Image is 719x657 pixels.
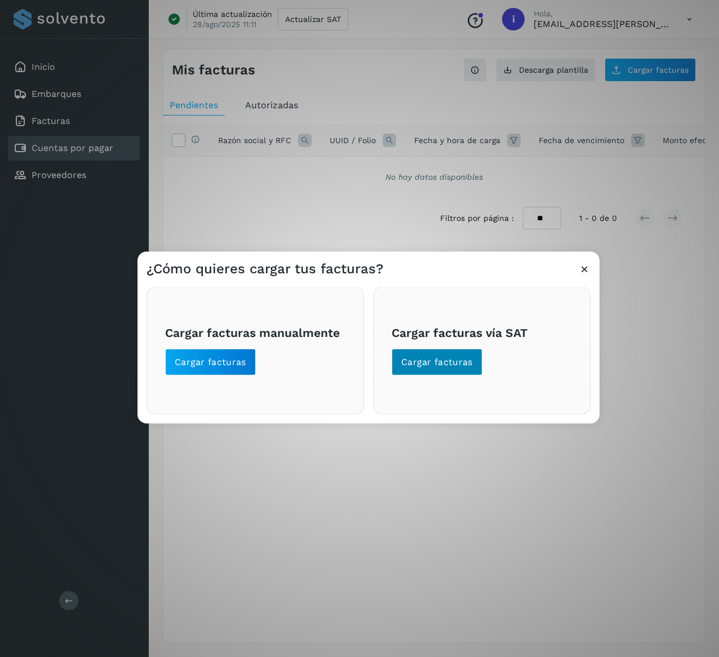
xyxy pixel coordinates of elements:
[165,349,256,376] button: Cargar facturas
[401,356,473,369] span: Cargar facturas
[147,261,383,277] h3: ¿Cómo quieres cargar tus facturas?
[165,325,345,339] h3: Cargar facturas manualmente
[392,349,482,376] button: Cargar facturas
[175,356,246,369] span: Cargar facturas
[392,325,572,339] h3: Cargar facturas vía SAT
